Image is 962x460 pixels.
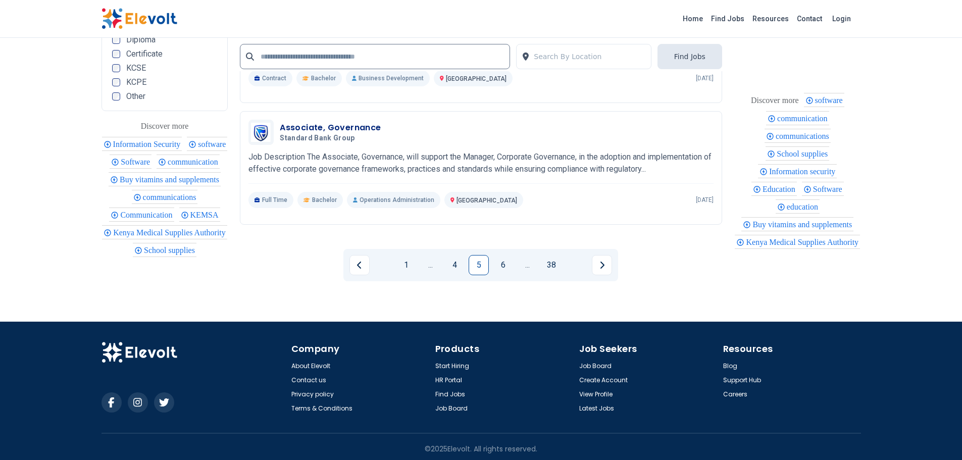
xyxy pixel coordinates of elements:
[751,93,799,108] div: These are topics related to the article that might interest you
[696,196,714,204] p: [DATE]
[579,362,612,370] a: Job Board
[826,9,857,29] a: Login
[446,75,507,82] span: [GEOGRAPHIC_DATA]
[112,36,120,44] input: Diploma
[112,64,120,72] input: KCSE
[198,140,229,148] span: software
[112,78,120,86] input: KCPE
[143,193,199,201] span: communications
[802,182,844,196] div: Software
[696,74,714,82] p: [DATE]
[312,196,337,204] span: Bachelor
[102,342,177,363] img: Elevolt
[444,255,465,275] a: Page 4
[435,404,468,413] a: Job Board
[126,78,146,86] span: KCPE
[157,155,220,169] div: communication
[280,122,381,134] h3: Associate, Governance
[776,199,820,214] div: education
[804,93,844,107] div: software
[120,175,222,184] span: Buy vitamins and supplements
[102,137,182,151] div: Information Security
[723,376,761,384] a: Support Hub
[112,92,120,100] input: Other
[248,151,714,175] p: Job Description The Associate, Governance, will support the Manager, Corporate Governance, in the...
[248,70,292,86] p: Contract
[579,342,717,356] h4: Job Seekers
[723,362,737,370] a: Blog
[579,376,628,384] a: Create Account
[746,238,862,246] span: Kenya Medical Supplies Authority
[420,255,440,275] a: Jump backward
[126,36,156,44] span: Diploma
[752,220,855,229] span: Buy vitamins and supplements
[102,8,177,29] img: Elevolt
[435,342,573,356] h4: Products
[813,185,845,193] span: Software
[113,228,229,237] span: Kenya Medical Supplies Authority
[592,255,612,275] a: Next page
[723,390,747,398] a: Careers
[793,11,826,27] a: Contact
[741,217,853,231] div: Buy vitamins and supplements
[126,50,163,58] span: Certificate
[396,255,416,275] a: Page 1
[815,96,846,105] span: software
[579,390,613,398] a: View Profile
[109,172,221,186] div: Buy vitamins and supplements
[435,390,465,398] a: Find Jobs
[251,123,271,142] img: Standard Bank Group
[179,208,220,222] div: KEMSA
[126,64,146,72] span: KCSE
[248,120,714,208] a: Standard Bank GroupAssociate, GovernanceStandard Bank GroupJob Description The Associate, Governa...
[425,444,537,454] p: © 2025 Elevolt. All rights reserved.
[291,342,429,356] h4: Company
[766,146,829,161] div: School supplies
[469,255,489,275] a: Page 5 is your current page
[457,197,517,204] span: [GEOGRAPHIC_DATA]
[912,412,962,460] iframe: Chat Widget
[291,404,352,413] a: Terms & Conditions
[132,190,198,204] div: communications
[349,255,370,275] a: Previous page
[346,70,430,86] p: Business Development
[110,155,151,169] div: Software
[769,167,838,176] span: Information security
[541,255,562,275] a: Page 38
[112,50,120,58] input: Certificate
[735,235,860,249] div: Kenya Medical Supplies Authority
[763,185,798,193] span: Education
[133,243,196,257] div: School supplies
[777,114,831,123] span: communication
[120,211,175,219] span: Communication
[777,149,831,158] span: School supplies
[190,211,222,219] span: KEMSA
[121,158,153,166] span: Software
[248,192,293,208] p: Full Time
[579,404,614,413] a: Latest Jobs
[280,134,355,143] span: Standard Bank Group
[707,11,748,27] a: Find Jobs
[291,376,326,384] a: Contact us
[113,140,184,148] span: Information Security
[311,74,336,82] span: Bachelor
[751,182,797,196] div: Education
[291,390,334,398] a: Privacy policy
[493,255,513,275] a: Page 6
[517,255,537,275] a: Jump forward
[144,246,198,254] span: School supplies
[291,362,330,370] a: About Elevolt
[109,208,174,222] div: Communication
[787,202,821,211] span: education
[435,362,469,370] a: Start Hiring
[723,342,861,356] h4: Resources
[657,44,722,69] button: Find Jobs
[347,192,440,208] p: Operations Administration
[679,11,707,27] a: Home
[748,11,793,27] a: Resources
[141,119,189,133] div: These are topics related to the article that might interest you
[349,255,612,275] ul: Pagination
[765,129,831,143] div: communications
[776,132,832,140] span: communications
